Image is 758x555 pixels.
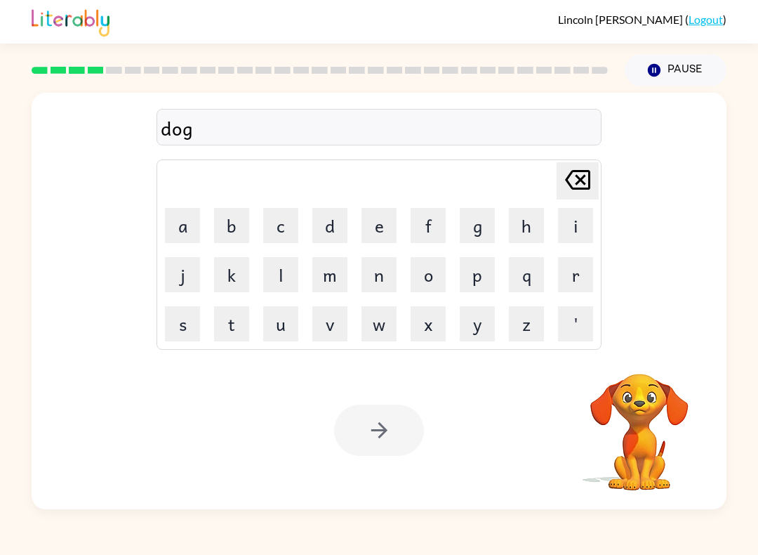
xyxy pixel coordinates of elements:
[214,257,249,292] button: k
[558,208,593,243] button: i
[165,306,200,341] button: s
[165,208,200,243] button: a
[460,208,495,243] button: g
[558,306,593,341] button: '
[361,208,397,243] button: e
[312,257,347,292] button: m
[411,306,446,341] button: x
[361,306,397,341] button: w
[411,257,446,292] button: o
[558,13,685,26] span: Lincoln [PERSON_NAME]
[32,6,109,37] img: Literably
[509,257,544,292] button: q
[509,306,544,341] button: z
[263,208,298,243] button: c
[558,257,593,292] button: r
[312,306,347,341] button: v
[263,257,298,292] button: l
[689,13,723,26] a: Logout
[558,13,726,26] div: ( )
[460,257,495,292] button: p
[165,257,200,292] button: j
[460,306,495,341] button: y
[312,208,347,243] button: d
[625,54,726,86] button: Pause
[569,352,710,492] video: Your browser must support playing .mp4 files to use Literably. Please try using another browser.
[214,208,249,243] button: b
[411,208,446,243] button: f
[509,208,544,243] button: h
[361,257,397,292] button: n
[214,306,249,341] button: t
[161,113,597,143] div: dog
[263,306,298,341] button: u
